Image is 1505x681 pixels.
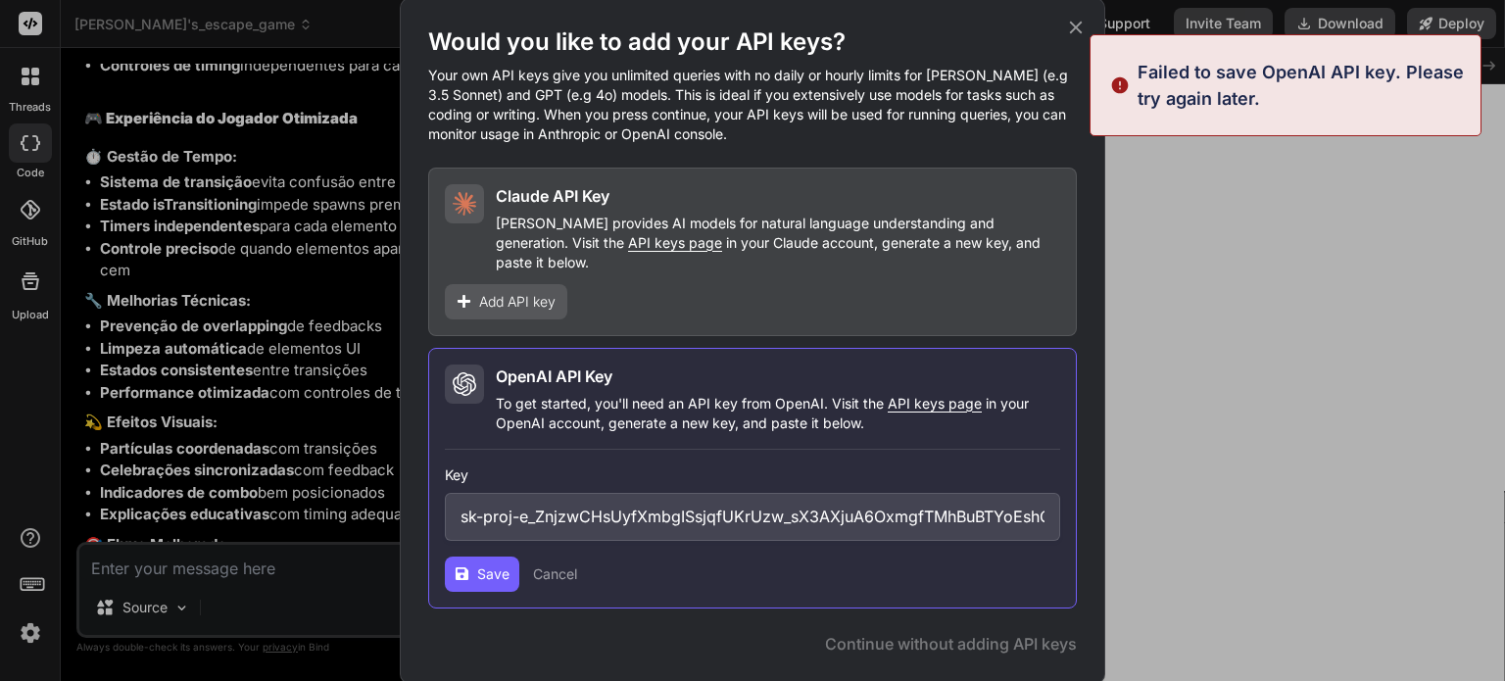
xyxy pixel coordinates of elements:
[479,292,556,312] span: Add API key
[445,493,1060,541] input: Enter API Key
[533,564,577,584] button: Cancel
[825,632,1077,656] button: Continue without adding API keys
[496,214,1060,272] p: [PERSON_NAME] provides AI models for natural language understanding and generation. Visit the in ...
[496,184,609,208] h2: Claude API Key
[888,395,982,412] span: API keys page
[445,557,519,592] button: Save
[428,66,1077,144] p: Your own API keys give you unlimited queries with no daily or hourly limits for [PERSON_NAME] (e....
[496,394,1060,433] p: To get started, you'll need an API key from OpenAI. Visit the in your OpenAI account, generate a ...
[628,234,722,251] span: API keys page
[1138,59,1469,112] p: Failed to save OpenAI API key. Please try again later.
[445,465,1060,485] h3: Key
[428,26,1077,58] h1: Would you like to add your API keys?
[477,564,510,584] span: Save
[1110,59,1130,112] img: alert
[496,365,612,388] h2: OpenAI API Key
